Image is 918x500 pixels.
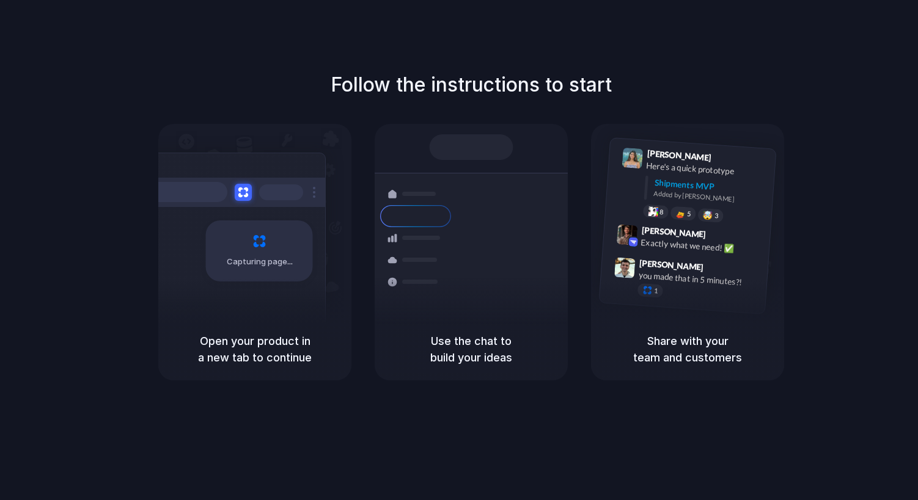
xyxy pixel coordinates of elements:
[654,176,767,196] div: Shipments MVP
[714,212,719,219] span: 3
[654,287,658,294] span: 1
[707,262,732,277] span: 9:47 AM
[173,333,337,366] h5: Open your product in a new tab to continue
[687,210,691,217] span: 5
[227,256,295,268] span: Capturing page
[641,236,763,256] div: Exactly what we need! ✅
[389,333,553,366] h5: Use the chat to build your ideas
[639,256,704,274] span: [PERSON_NAME]
[710,229,735,244] span: 9:42 AM
[641,223,706,241] span: [PERSON_NAME]
[703,211,713,220] div: 🤯
[715,152,740,167] span: 9:41 AM
[606,333,769,366] h5: Share with your team and customers
[646,159,768,179] div: Here's a quick prototype
[638,269,760,289] div: you made that in 5 minutes?!
[659,208,664,215] span: 8
[331,70,612,100] h1: Follow the instructions to start
[653,188,766,206] div: Added by [PERSON_NAME]
[647,147,711,164] span: [PERSON_NAME]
